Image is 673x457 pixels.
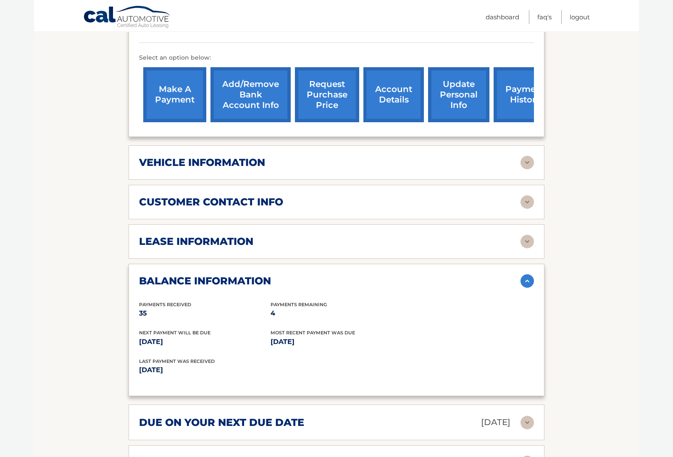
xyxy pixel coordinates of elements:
p: [DATE] [271,336,402,348]
h2: vehicle information [139,156,265,169]
a: Add/Remove bank account info [210,67,291,122]
img: accordion-rest.svg [521,416,534,429]
a: payment history [494,67,557,122]
p: 35 [139,307,271,319]
img: accordion-rest.svg [521,195,534,209]
a: update personal info [428,67,489,122]
span: Most Recent Payment Was Due [271,330,355,336]
a: Logout [570,10,590,24]
a: account details [363,67,424,122]
a: request purchase price [295,67,359,122]
span: Next Payment will be due [139,330,210,336]
p: Select an option below: [139,53,534,63]
a: Dashboard [486,10,519,24]
p: 4 [271,307,402,319]
span: Payments Remaining [271,302,327,307]
h2: balance information [139,275,271,287]
h2: customer contact info [139,196,283,208]
span: Payments Received [139,302,191,307]
a: FAQ's [537,10,552,24]
img: accordion-active.svg [521,274,534,288]
a: Cal Automotive [83,5,171,30]
h2: lease information [139,235,253,248]
a: make a payment [143,67,206,122]
span: Last Payment was received [139,358,215,364]
h2: due on your next due date [139,416,304,429]
p: [DATE] [139,364,336,376]
p: [DATE] [139,336,271,348]
img: accordion-rest.svg [521,235,534,248]
img: accordion-rest.svg [521,156,534,169]
p: [DATE] [481,415,510,430]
